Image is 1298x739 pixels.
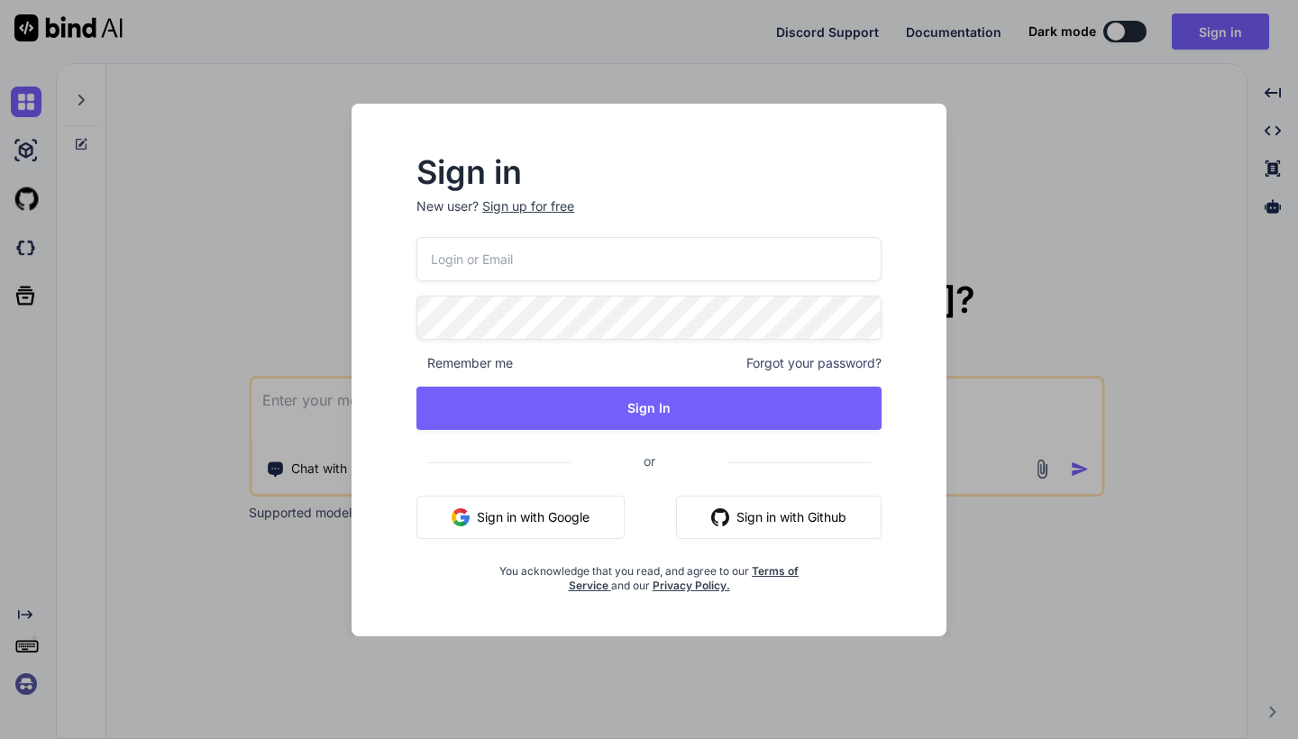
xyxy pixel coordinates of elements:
span: Forgot your password? [746,354,882,372]
img: google [452,508,470,526]
div: You acknowledge that you read, and agree to our and our [494,553,804,593]
a: Terms of Service [569,564,800,592]
img: github [711,508,729,526]
p: New user? [416,197,882,237]
input: Login or Email [416,237,882,281]
button: Sign In [416,387,882,430]
span: or [571,439,727,483]
a: Privacy Policy. [653,579,730,592]
div: Sign up for free [482,197,574,215]
button: Sign in with Google [416,496,625,539]
h2: Sign in [416,158,882,187]
span: Remember me [416,354,513,372]
button: Sign in with Github [676,496,882,539]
